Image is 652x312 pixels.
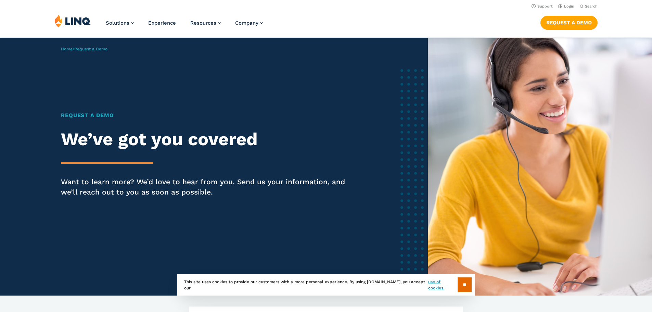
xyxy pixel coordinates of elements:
a: Company [235,20,263,26]
button: Open Search Bar [580,4,598,9]
a: Experience [148,20,176,26]
span: / [61,47,107,51]
a: Resources [190,20,221,26]
span: Search [585,4,598,9]
span: Request a Demo [74,47,107,51]
a: Home [61,47,73,51]
a: use of cookies. [428,279,457,291]
a: Request a Demo [540,16,598,29]
h1: Request a Demo [61,111,350,120]
span: Resources [190,20,216,26]
img: Female software representative [428,38,652,296]
nav: Button Navigation [540,14,598,29]
h2: We’ve got you covered [61,129,350,150]
p: Want to learn more? We’d love to hear from you. Send us your information, and we’ll reach out to ... [61,177,350,197]
a: Solutions [106,20,134,26]
div: This site uses cookies to provide our customers with a more personal experience. By using [DOMAIN... [177,274,475,296]
nav: Primary Navigation [106,14,263,37]
span: Solutions [106,20,129,26]
img: LINQ | K‑12 Software [54,14,91,27]
span: Company [235,20,258,26]
a: Support [532,4,553,9]
a: Login [558,4,574,9]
